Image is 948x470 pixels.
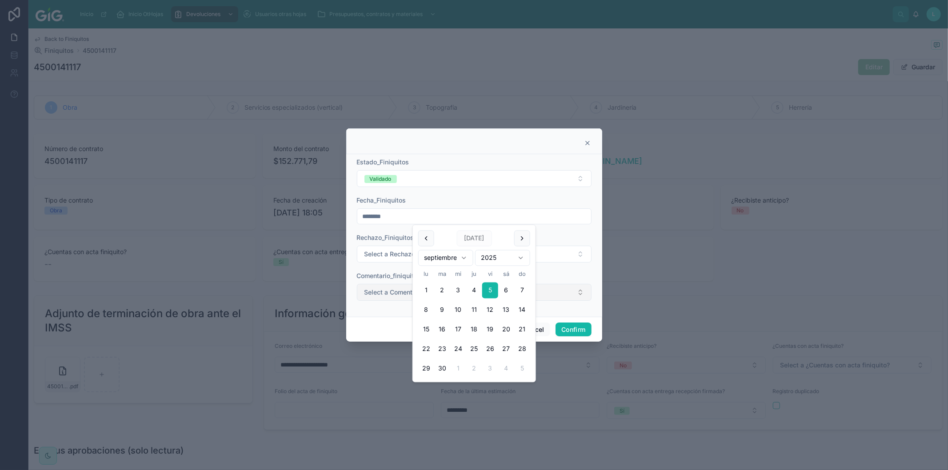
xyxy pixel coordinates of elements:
button: viernes, 3 de octubre de 2025 [482,361,498,377]
button: sábado, 6 de septiembre de 2025 [498,283,514,299]
button: jueves, 18 de septiembre de 2025 [466,322,482,338]
span: Comentario_finiquitos [357,272,421,279]
button: Select Button [357,246,592,263]
button: viernes, 19 de septiembre de 2025 [482,322,498,338]
button: sábado, 13 de septiembre de 2025 [498,302,514,318]
button: viernes, 12 de septiembre de 2025 [482,302,498,318]
button: miércoles, 17 de septiembre de 2025 [450,322,466,338]
button: jueves, 25 de septiembre de 2025 [466,341,482,357]
button: sábado, 27 de septiembre de 2025 [498,341,514,357]
button: Confirm [556,323,591,337]
div: Validado [370,175,392,183]
button: domingo, 14 de septiembre de 2025 [514,302,530,318]
th: martes [434,270,450,279]
button: martes, 23 de septiembre de 2025 [434,341,450,357]
button: lunes, 22 de septiembre de 2025 [418,341,434,357]
button: miércoles, 24 de septiembre de 2025 [450,341,466,357]
button: jueves, 4 de septiembre de 2025 [466,283,482,299]
button: sábado, 4 de octubre de 2025 [498,361,514,377]
th: jueves [466,270,482,279]
button: Select Button [357,170,592,187]
span: Fecha_Finiquitos [357,196,406,204]
th: sábado [498,270,514,279]
button: Select Button [357,284,592,301]
button: domingo, 5 de octubre de 2025 [514,361,530,377]
button: jueves, 2 de octubre de 2025 [466,361,482,377]
button: jueves, 11 de septiembre de 2025 [466,302,482,318]
th: viernes [482,270,498,279]
button: Today, viernes, 5 de septiembre de 2025, selected [482,283,498,299]
span: Select a Rechazo_Finiquitos [364,250,448,259]
button: domingo, 21 de septiembre de 2025 [514,322,530,338]
button: lunes, 8 de septiembre de 2025 [418,302,434,318]
button: domingo, 28 de septiembre de 2025 [514,341,530,357]
button: domingo, 7 de septiembre de 2025 [514,283,530,299]
button: martes, 30 de septiembre de 2025 [434,361,450,377]
button: miércoles, 10 de septiembre de 2025 [450,302,466,318]
table: septiembre 2025 [418,270,530,377]
button: lunes, 29 de septiembre de 2025 [418,361,434,377]
button: martes, 9 de septiembre de 2025 [434,302,450,318]
th: domingo [514,270,530,279]
button: sábado, 20 de septiembre de 2025 [498,322,514,338]
span: Estado_Finiquitos [357,158,409,166]
button: viernes, 26 de septiembre de 2025 [482,341,498,357]
button: martes, 16 de septiembre de 2025 [434,322,450,338]
button: lunes, 1 de septiembre de 2025 [418,283,434,299]
button: martes, 2 de septiembre de 2025 [434,283,450,299]
button: miércoles, 1 de octubre de 2025 [450,361,466,377]
span: Rechazo_Finiquitos [357,234,414,241]
button: lunes, 15 de septiembre de 2025 [418,322,434,338]
th: lunes [418,270,434,279]
th: miércoles [450,270,466,279]
button: miércoles, 3 de septiembre de 2025 [450,283,466,299]
span: Select a Comentario_finiquitos [364,288,455,297]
